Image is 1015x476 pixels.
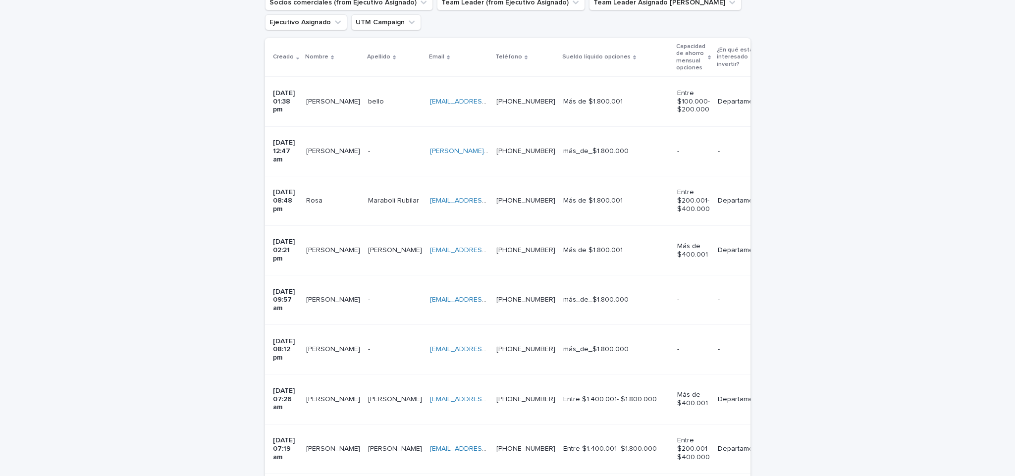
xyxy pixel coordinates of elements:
a: [EMAIL_ADDRESS][DOMAIN_NAME] [430,296,542,303]
p: - [677,147,710,156]
p: Nombre [305,52,328,62]
p: más_de_$1.800.000 [563,296,669,304]
p: viviana soto escobar [306,145,362,156]
button: Ejecutivo Asignado [265,14,347,30]
p: Departamentos [718,197,767,205]
p: [DATE] 07:19 am [273,436,298,461]
p: Más de $1.800.001 [563,197,669,205]
p: Entre $200.001- $400.000 [677,436,710,461]
p: [PERSON_NAME] [306,443,362,453]
p: [DATE] 01:38 pm [273,89,298,114]
p: Más de $1.800.001 [563,246,669,255]
a: [PHONE_NUMBER] [496,445,555,452]
p: Apellido [367,52,390,62]
p: - [718,296,767,304]
a: [PHONE_NUMBER] [496,396,555,403]
p: [PERSON_NAME] [306,244,362,255]
p: Entre $1.400.001- $1.800.000 [563,395,669,404]
p: - [677,296,710,304]
p: Más de $400.001 [677,242,710,259]
a: [PHONE_NUMBER] [496,98,555,105]
p: [PERSON_NAME] [368,443,424,453]
p: Creado [273,52,294,62]
p: Entre $200.001- $400.000 [677,188,710,213]
p: más_de_$1.800.000 [563,147,669,156]
p: [DATE] 07:26 am [273,387,298,412]
p: Departamentos [718,445,767,453]
p: [DATE] 08:12 pm [273,337,298,362]
a: [EMAIL_ADDRESS][DOMAIN_NAME] [430,197,542,204]
p: [PERSON_NAME] [368,393,424,404]
p: [DATE] 02:21 pm [273,238,298,263]
p: [PERSON_NAME] [306,96,362,106]
p: - [368,294,372,304]
p: Entre $1.400.001- $1.800.000 [563,445,669,453]
p: - [368,343,372,354]
p: Gonzalo Gysling [306,343,362,354]
a: [PHONE_NUMBER] [496,148,555,155]
a: [EMAIL_ADDRESS][DOMAIN_NAME] [430,98,542,105]
a: [PHONE_NUMBER] [496,247,555,254]
p: [DATE] 09:57 am [273,288,298,313]
p: Sueldo líquido opciones [562,52,631,62]
p: Teléfono [495,52,522,62]
p: Departamentos [718,395,767,404]
p: Capacidad de ahorro mensual opciones [676,41,705,74]
p: ¿En qué estás interesado invertir? [717,45,763,70]
p: - [368,145,372,156]
p: Entre $100.000- $200.000 [677,89,710,114]
p: Departamentos [718,246,767,255]
p: - [718,147,767,156]
button: UTM Campaign [351,14,421,30]
p: [DATE] 08:48 pm [273,188,298,213]
p: - [718,345,767,354]
a: [EMAIL_ADDRESS][DOMAIN_NAME] [430,445,542,452]
p: Departamentos [718,98,767,106]
p: Más de $1.800.001 [563,98,669,106]
p: Más de $400.001 [677,391,710,408]
p: Rosa [306,195,324,205]
p: [DATE] 12:47 am [273,139,298,163]
p: - [677,345,710,354]
p: [PERSON_NAME] [368,244,424,255]
a: [EMAIL_ADDRESS][DOMAIN_NAME] [430,346,542,353]
a: [PHONE_NUMBER] [496,346,555,353]
a: [EMAIL_ADDRESS][DOMAIN_NAME] [430,396,542,403]
p: [PERSON_NAME] [306,393,362,404]
a: [PHONE_NUMBER] [496,197,555,204]
p: Maraboli Rubilar [368,195,421,205]
a: [EMAIL_ADDRESS][DOMAIN_NAME] [430,247,542,254]
p: bello [368,96,386,106]
p: más_de_$1.800.000 [563,345,669,354]
p: Victor Aravena Cordova [306,294,362,304]
p: Email [429,52,444,62]
a: [PHONE_NUMBER] [496,296,555,303]
a: [PERSON_NAME][EMAIL_ADDRESS][DOMAIN_NAME] [430,148,596,155]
